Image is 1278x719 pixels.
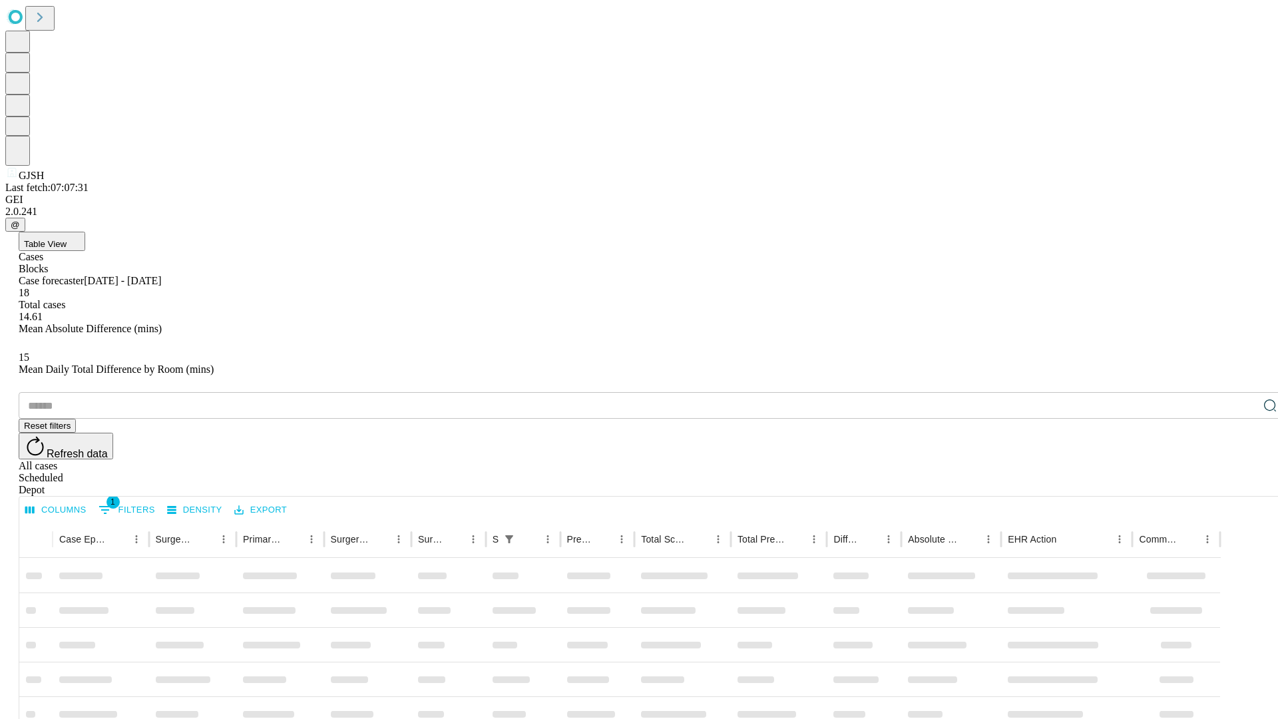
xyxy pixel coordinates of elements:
div: Difference [833,534,859,545]
div: GEI [5,194,1273,206]
button: Sort [108,530,127,549]
div: Primary Service [243,534,282,545]
button: Sort [1058,530,1076,549]
span: GJSH [19,170,44,181]
button: Menu [1110,530,1129,549]
button: Select columns [22,500,90,521]
span: [DATE] - [DATE] [84,275,161,286]
button: Sort [960,530,979,549]
button: Menu [214,530,233,549]
button: Menu [805,530,823,549]
span: Refresh data [47,448,108,459]
button: Reset filters [19,419,76,433]
span: Total cases [19,299,65,310]
button: Sort [445,530,464,549]
span: @ [11,220,20,230]
button: @ [5,218,25,232]
div: Surgery Date [418,534,444,545]
button: Sort [786,530,805,549]
div: 1 active filter [500,530,519,549]
div: Comments [1139,534,1177,545]
div: Predicted In Room Duration [567,534,593,545]
span: Table View [24,239,67,249]
span: 15 [19,352,29,363]
button: Table View [19,232,85,251]
button: Sort [594,530,612,549]
div: Surgeon Name [156,534,194,545]
button: Show filters [95,499,158,521]
button: Sort [861,530,879,549]
div: 2.0.241 [5,206,1273,218]
button: Menu [538,530,557,549]
button: Show filters [500,530,519,549]
span: Mean Absolute Difference (mins) [19,323,162,334]
div: Absolute Difference [908,534,959,545]
button: Sort [1179,530,1198,549]
button: Menu [302,530,321,549]
button: Menu [979,530,998,549]
span: Last fetch: 07:07:31 [5,182,89,193]
div: Total Predicted Duration [738,534,785,545]
button: Menu [612,530,631,549]
button: Sort [371,530,389,549]
button: Menu [389,530,408,549]
button: Menu [1198,530,1217,549]
span: 14.61 [19,311,43,322]
div: EHR Action [1008,534,1056,545]
div: Surgery Name [331,534,369,545]
button: Density [164,500,226,521]
span: Reset filters [24,421,71,431]
div: Case Epic Id [59,534,107,545]
span: 18 [19,287,29,298]
span: Case forecaster [19,275,84,286]
div: Total Scheduled Duration [641,534,689,545]
div: Scheduled In Room Duration [493,534,499,545]
button: Menu [709,530,728,549]
button: Menu [879,530,898,549]
button: Sort [520,530,538,549]
button: Menu [464,530,483,549]
button: Export [231,500,290,521]
button: Sort [196,530,214,549]
span: 1 [106,495,120,509]
button: Refresh data [19,433,113,459]
button: Sort [284,530,302,549]
button: Sort [690,530,709,549]
span: Mean Daily Total Difference by Room (mins) [19,363,214,375]
button: Menu [127,530,146,549]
